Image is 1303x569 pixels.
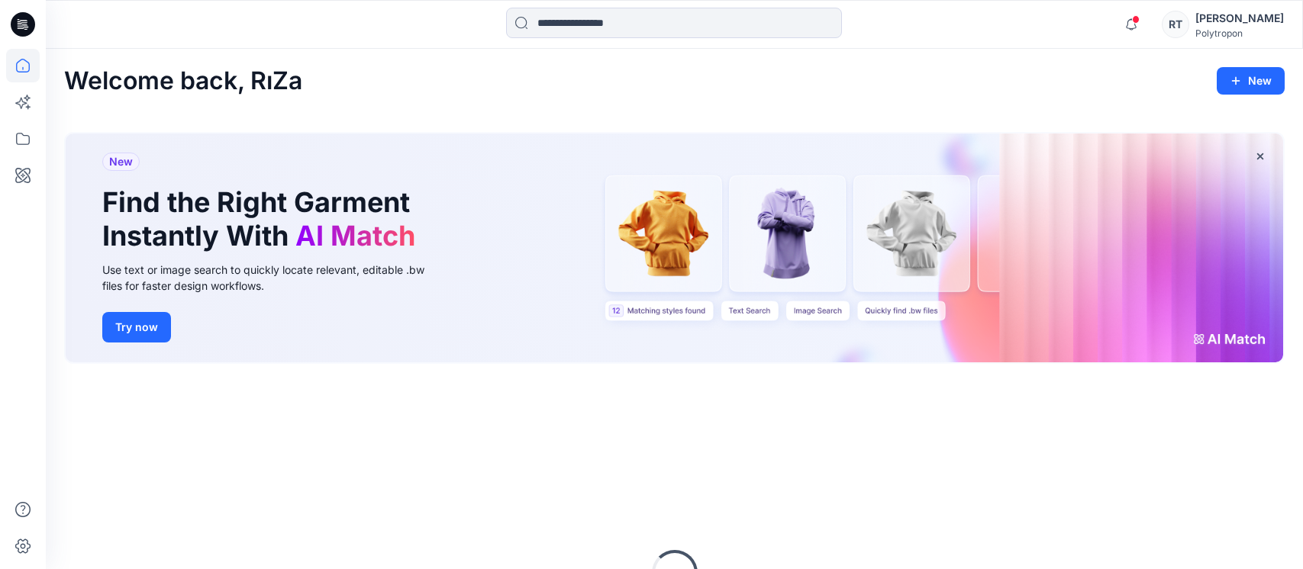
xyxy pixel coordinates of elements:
[1195,27,1284,39] div: Polytropon
[295,219,415,252] span: AI Match
[102,312,171,342] button: Try now
[1217,67,1285,95] button: New
[109,153,133,171] span: New
[102,262,446,294] div: Use text or image search to quickly locate relevant, editable .bw files for faster design workflows.
[64,67,302,95] h2: Welcome back, RıZa
[1162,11,1189,38] div: RT
[1195,9,1284,27] div: [PERSON_NAME]
[102,186,423,252] h1: Find the Right Garment Instantly With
